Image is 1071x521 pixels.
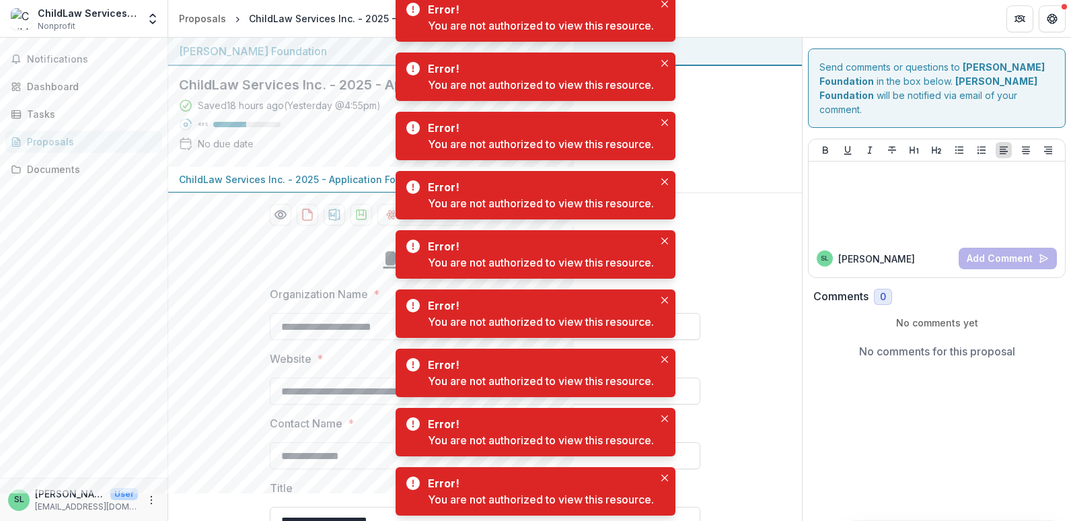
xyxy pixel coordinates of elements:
button: Close [657,233,673,249]
p: 49 % [198,120,208,129]
button: Align Center [1018,142,1034,158]
button: Strike [884,142,900,158]
div: Error! [428,179,649,195]
a: Proposals [174,9,231,28]
button: Close [657,55,673,71]
button: Add Comment [959,248,1057,269]
div: Error! [428,416,649,432]
div: Send comments or questions to in the box below. will be notified via email of your comment. [808,48,1066,128]
button: Close [657,174,673,190]
div: You are not authorized to view this resource. [428,136,654,152]
button: Close [657,292,673,308]
button: Align Right [1040,142,1056,158]
button: Close [657,351,673,368]
button: Close [657,114,673,131]
div: Documents [27,162,151,176]
button: download-proposal [350,204,372,225]
div: You are not authorized to view this resource. [428,77,654,93]
a: Documents [5,158,162,180]
p: Website [270,351,311,367]
p: Organization Name [270,286,368,302]
span: 0 [880,291,886,303]
div: Error! [428,61,649,77]
div: Error! [428,1,649,18]
button: Align Left [996,142,1012,158]
div: You are not authorized to view this resource. [428,195,654,211]
div: Stephanie Legg [14,495,24,504]
button: download-proposal [297,204,318,225]
div: Saved 18 hours ago ( Yesterday @ 4:55pm ) [198,98,381,112]
div: ChildLaw Services Inc. - 2025 - Application Form [249,11,477,26]
div: You are not authorized to view this resource. [428,491,654,508]
p: [EMAIL_ADDRESS][DOMAIN_NAME] [35,501,138,513]
button: Heading 2 [928,142,945,158]
p: Contact Name [270,415,342,431]
div: Proposals [179,11,226,26]
a: Tasks [5,103,162,125]
button: Close [657,470,673,486]
button: Notifications [5,48,162,70]
a: Proposals [5,131,162,153]
div: Error! [428,475,649,491]
div: Dashboard [27,79,151,94]
button: download-proposal [324,204,345,225]
p: Title [270,480,293,496]
div: You are not authorized to view this resource. [428,432,654,448]
img: ChildLaw Services Inc. [11,8,32,30]
button: Heading 1 [906,142,922,158]
h2: ChildLaw Services Inc. - 2025 - Application Form [179,77,770,93]
button: Close [657,411,673,427]
button: Open entity switcher [143,5,162,32]
nav: breadcrumb [174,9,482,28]
div: You are not authorized to view this resource. [428,373,654,389]
a: Dashboard [5,75,162,98]
p: [PERSON_NAME] [35,487,105,501]
div: ChildLaw Services Inc. [38,6,138,20]
button: More [143,492,159,508]
button: Italicize [862,142,878,158]
div: Error! [428,357,649,373]
button: Ordered List [973,142,990,158]
p: No comments yet [813,316,1060,330]
button: Preview ea24424f-c579-4a2d-b33f-12e7c7d6f1ca-0.pdf [270,204,291,225]
div: Error! [428,120,649,136]
div: Tasks [27,107,151,121]
button: Bullet List [951,142,967,158]
button: AI Assistant [377,204,466,225]
div: Proposals [27,135,151,149]
button: Bold [817,142,834,158]
h2: Comments [813,290,869,303]
button: Partners [1006,5,1033,32]
button: Underline [840,142,856,158]
div: You are not authorized to view this resource. [428,314,654,330]
div: Stephanie Legg [821,255,829,262]
p: User [110,488,138,500]
p: No comments for this proposal [859,343,1015,359]
div: [PERSON_NAME] Foundation [179,43,791,59]
span: Nonprofit [38,20,75,32]
span: Notifications [27,54,157,65]
div: You are not authorized to view this resource. [428,18,654,34]
button: Get Help [1039,5,1066,32]
div: No due date [198,137,254,151]
div: Error! [428,298,649,314]
div: Error! [428,238,649,254]
p: [PERSON_NAME] [838,252,915,266]
p: ChildLaw Services Inc. - 2025 - Application Form [179,172,407,186]
div: You are not authorized to view this resource. [428,254,654,271]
